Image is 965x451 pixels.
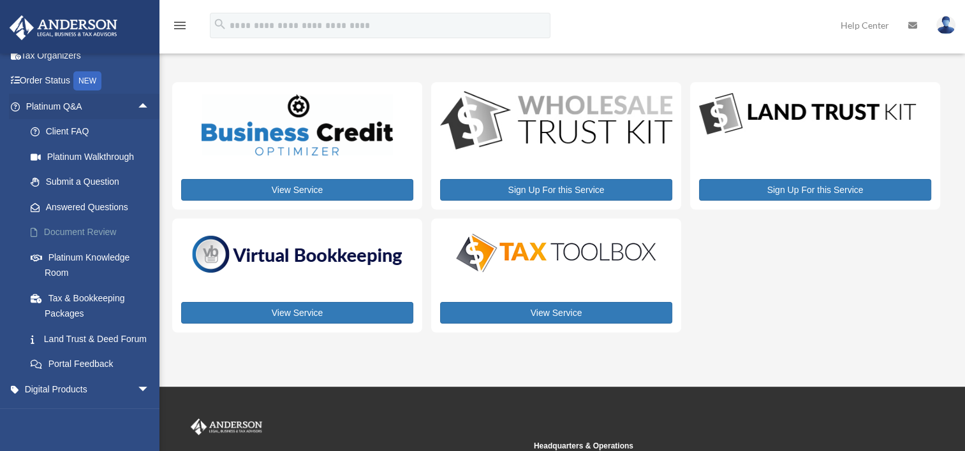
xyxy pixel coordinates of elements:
img: WS-Trust-Kit-lgo-1.jpg [440,91,672,152]
a: Submit a Question [18,169,169,195]
span: arrow_drop_up [137,94,163,120]
a: Document Review [18,220,169,245]
a: View Service [181,179,413,201]
a: Order StatusNEW [9,68,169,94]
a: Tax Organizers [9,43,169,68]
a: Platinum Knowledge Room [18,245,169,285]
a: Sign Up For this Service [699,179,931,201]
a: Sign Up For this Service [440,179,672,201]
img: User Pic [936,16,955,34]
a: View Service [440,302,672,324]
i: search [213,17,227,31]
img: LandTrust_lgo-1.jpg [699,91,916,138]
div: NEW [73,71,101,90]
img: Anderson Advisors Platinum Portal [188,419,265,435]
a: Land Trust & Deed Forum [18,326,169,352]
a: Platinum Q&Aarrow_drop_up [9,94,169,119]
a: Answered Questions [18,194,169,220]
a: Tax & Bookkeeping Packages [18,285,169,326]
a: My Entitiesarrow_drop_down [9,402,169,427]
img: Anderson Advisors Platinum Portal [6,15,121,40]
a: Portal Feedback [18,352,169,377]
a: Digital Productsarrow_drop_down [9,376,163,402]
a: Platinum Walkthrough [18,144,169,169]
span: arrow_drop_down [137,376,163,403]
i: menu [172,18,188,33]
span: arrow_drop_down [137,402,163,428]
a: Client FAQ [18,119,169,145]
a: View Service [181,302,413,324]
a: menu [172,22,188,33]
